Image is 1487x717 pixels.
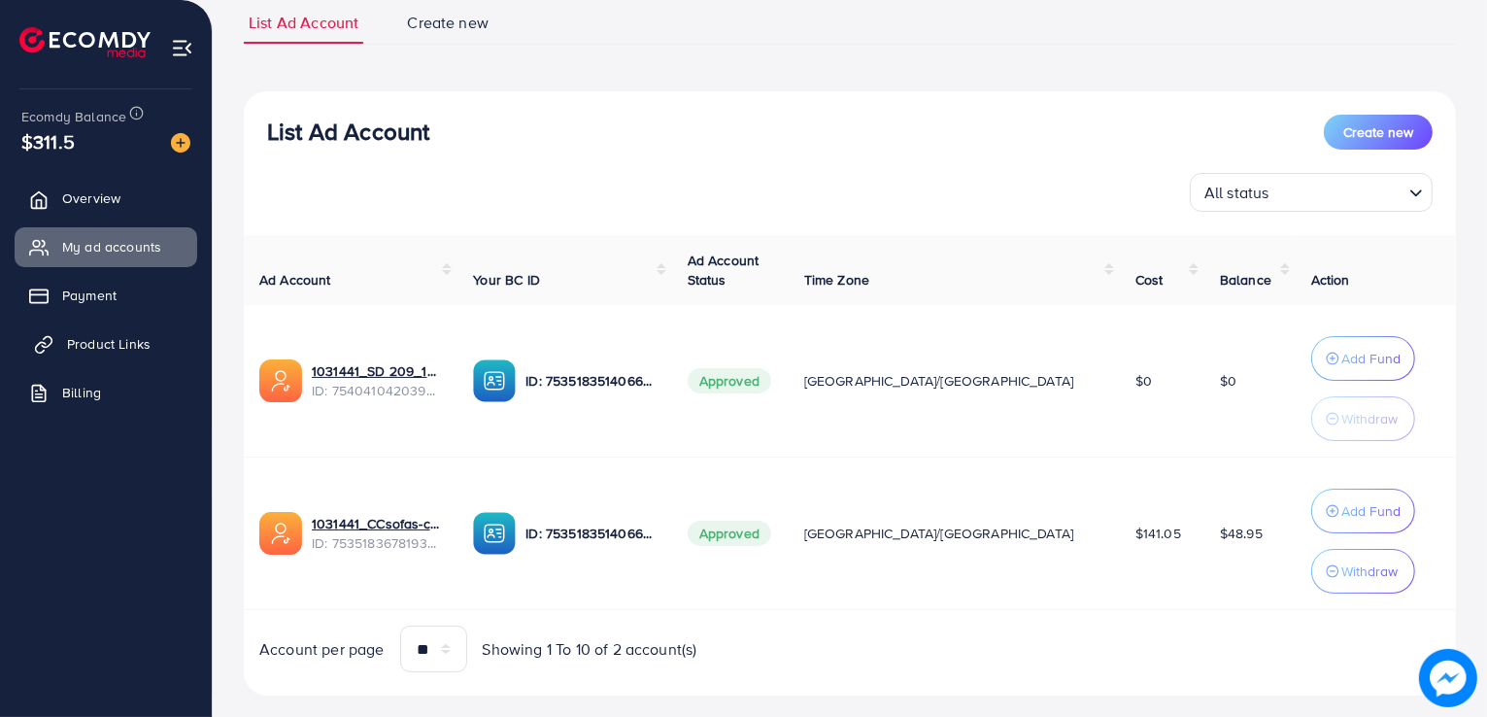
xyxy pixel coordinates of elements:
span: Approved [688,368,771,393]
span: $141.05 [1135,524,1181,543]
span: [GEOGRAPHIC_DATA]/[GEOGRAPHIC_DATA] [804,524,1074,543]
span: Time Zone [804,270,869,290]
span: Ecomdy Balance [21,107,126,126]
img: logo [19,27,151,57]
span: Create new [407,12,489,34]
span: Showing 1 To 10 of 2 account(s) [483,638,697,661]
button: Create new [1324,115,1433,150]
a: Billing [15,373,197,412]
img: ic-ads-acc.e4c84228.svg [259,359,302,402]
img: menu [171,37,193,59]
span: Create new [1343,122,1413,142]
span: Overview [62,188,120,208]
span: ID: 7535183678193025025 [312,533,442,553]
span: Product Links [67,334,151,354]
span: $311.5 [21,127,75,155]
button: Add Fund [1311,489,1415,533]
span: Ad Account [259,270,331,290]
input: Search for option [1275,175,1402,207]
img: image [1419,649,1477,707]
p: Withdraw [1341,560,1398,583]
span: Account per page [259,638,385,661]
div: <span class='underline'>1031441_SD 209_1755638636719</span></br>7540410420390035473 [312,361,442,401]
button: Withdraw [1311,396,1415,441]
a: My ad accounts [15,227,197,266]
span: $0 [1135,371,1152,391]
div: <span class='underline'>1031441_CCsofas-cl79_1754421714937</span></br>7535183678193025025 [312,514,442,554]
span: $48.95 [1220,524,1263,543]
span: Action [1311,270,1350,290]
span: $0 [1220,371,1236,391]
h3: List Ad Account [267,118,429,146]
button: Withdraw [1311,549,1415,594]
p: Withdraw [1341,407,1398,430]
span: ID: 7540410420390035473 [312,381,442,400]
span: Balance [1220,270,1271,290]
span: All status [1200,179,1273,207]
p: Add Fund [1341,499,1401,523]
p: Add Fund [1341,347,1401,370]
button: Add Fund [1311,336,1415,381]
span: Cost [1135,270,1164,290]
div: Search for option [1190,173,1433,212]
a: Overview [15,179,197,218]
img: image [171,133,190,153]
p: ID: 7535183514066075664 [525,522,656,545]
p: ID: 7535183514066075664 [525,369,656,393]
span: Approved [688,521,771,546]
span: Ad Account Status [688,251,760,290]
a: 1031441_SD 209_1755638636719 [312,361,442,381]
a: Product Links [15,324,197,363]
img: ic-ba-acc.ded83a64.svg [473,512,516,555]
span: Billing [62,383,101,402]
span: [GEOGRAPHIC_DATA]/[GEOGRAPHIC_DATA] [804,371,1074,391]
span: Payment [62,286,117,305]
img: ic-ads-acc.e4c84228.svg [259,512,302,555]
span: List Ad Account [249,12,358,34]
span: My ad accounts [62,237,161,256]
img: ic-ba-acc.ded83a64.svg [473,359,516,402]
a: 1031441_CCsofas-cl79_1754421714937 [312,514,442,533]
span: Your BC ID [473,270,540,290]
a: Payment [15,276,197,315]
